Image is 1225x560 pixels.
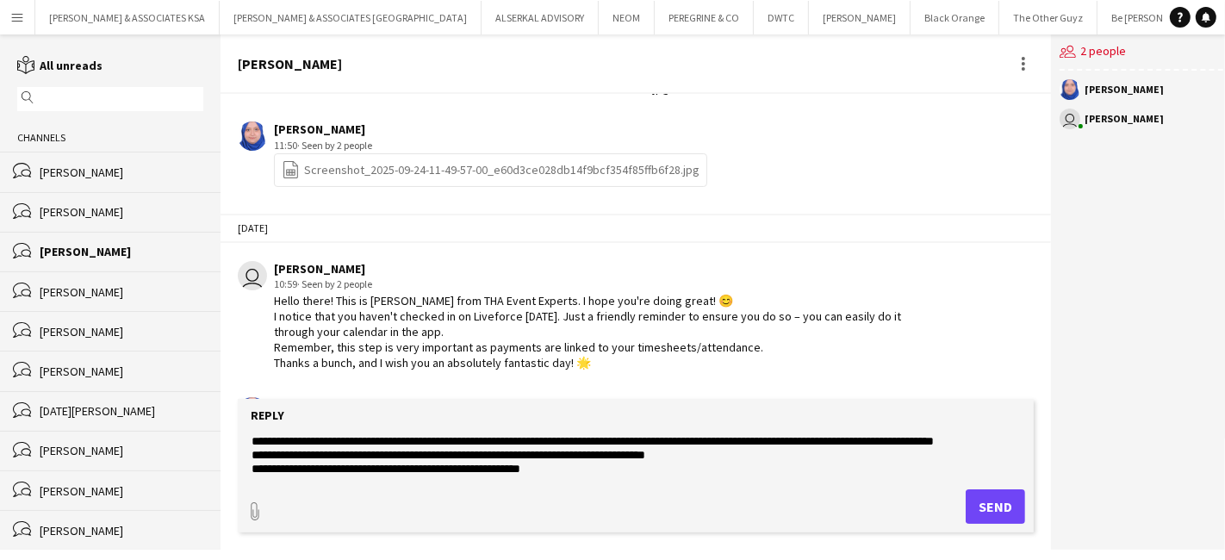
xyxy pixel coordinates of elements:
[17,58,103,73] a: All unreads
[966,489,1025,524] button: Send
[754,1,809,34] button: DWTC
[482,1,599,34] button: ALSERKAL ADVISORY
[221,214,1051,243] div: [DATE]
[40,483,203,499] div: [PERSON_NAME]
[40,443,203,458] div: [PERSON_NAME]
[40,523,203,538] div: [PERSON_NAME]
[274,138,707,153] div: 11:50
[40,403,203,419] div: [DATE][PERSON_NAME]
[911,1,999,34] button: Black Orange
[297,277,372,290] span: · Seen by 2 people
[274,397,718,413] div: [PERSON_NAME]
[40,364,203,379] div: [PERSON_NAME]
[274,277,902,292] div: 10:59
[999,1,1098,34] button: The Other Guyz
[655,1,754,34] button: PEREGRINE & CO
[599,1,655,34] button: NEOM
[274,121,707,137] div: [PERSON_NAME]
[274,261,902,277] div: [PERSON_NAME]
[220,1,482,34] button: [PERSON_NAME] & ASSOCIATES [GEOGRAPHIC_DATA]
[282,160,700,180] a: Screenshot_2025-09-24-11-49-57-00_e60d3ce028db14f9bcf354f85ffb6f28.jpg
[40,204,203,220] div: [PERSON_NAME]
[40,244,203,259] div: [PERSON_NAME]
[274,293,902,371] div: Hello there! This is [PERSON_NAME] from THA Event Experts. I hope you're doing great! 😊 I notice ...
[40,284,203,300] div: [PERSON_NAME]
[40,165,203,180] div: [PERSON_NAME]
[809,1,911,34] button: [PERSON_NAME]
[1098,1,1212,34] button: Be [PERSON_NAME]
[1085,84,1164,95] div: [PERSON_NAME]
[1085,114,1164,124] div: [PERSON_NAME]
[251,408,284,423] label: Reply
[297,139,372,152] span: · Seen by 2 people
[1060,34,1223,71] div: 2 people
[238,56,342,72] div: [PERSON_NAME]
[35,1,220,34] button: [PERSON_NAME] & ASSOCIATES KSA
[40,324,203,339] div: [PERSON_NAME]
